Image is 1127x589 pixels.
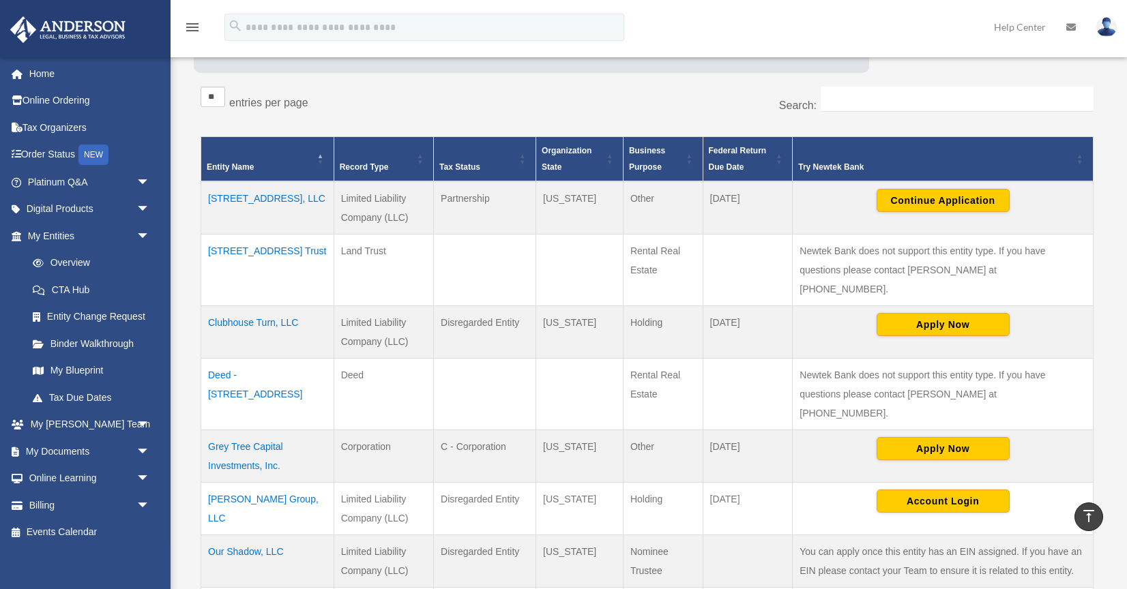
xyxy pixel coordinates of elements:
td: Nominee Trustee [623,535,703,588]
td: Disregarded Entity [434,535,536,588]
a: Tax Organizers [10,114,171,141]
a: My Documentsarrow_drop_down [10,438,171,465]
a: CTA Hub [19,276,164,303]
a: Overview [19,250,157,277]
i: search [228,18,243,33]
td: [US_STATE] [536,430,624,483]
td: [US_STATE] [536,535,624,588]
a: My [PERSON_NAME] Teamarrow_drop_down [10,411,171,438]
td: Deed [334,359,433,430]
td: Other [623,181,703,235]
span: Entity Name [207,162,254,172]
td: Newtek Bank does not support this entity type. If you have questions please contact [PERSON_NAME]... [793,235,1094,306]
i: vertical_align_top [1081,508,1097,524]
span: Record Type [340,162,389,172]
td: Rental Real Estate [623,235,703,306]
span: arrow_drop_down [136,196,164,224]
td: Limited Liability Company (LLC) [334,306,433,359]
th: Tax Status: Activate to sort [434,137,536,182]
img: Anderson Advisors Platinum Portal [6,16,130,43]
td: C - Corporation [434,430,536,483]
th: Organization State: Activate to sort [536,137,624,182]
a: Entity Change Request [19,303,164,331]
td: Land Trust [334,235,433,306]
td: You can apply once this entity has an EIN assigned. If you have an EIN please contact your Team t... [793,535,1094,588]
a: Events Calendar [10,519,171,546]
td: [PERSON_NAME] Group, LLC [201,483,334,535]
td: [US_STATE] [536,181,624,235]
label: entries per page [229,97,308,108]
button: Account Login [877,489,1010,513]
img: User Pic [1096,17,1117,37]
td: Corporation [334,430,433,483]
th: Try Newtek Bank : Activate to sort [793,137,1094,182]
td: [DATE] [703,181,793,235]
td: Disregarded Entity [434,483,536,535]
a: Platinum Q&Aarrow_drop_down [10,168,171,196]
td: Other [623,430,703,483]
td: Limited Liability Company (LLC) [334,181,433,235]
a: Digital Productsarrow_drop_down [10,196,171,223]
span: arrow_drop_down [136,438,164,466]
td: [US_STATE] [536,483,624,535]
th: Record Type: Activate to sort [334,137,433,182]
a: menu [184,24,201,35]
td: [DATE] [703,306,793,359]
th: Entity Name: Activate to invert sorting [201,137,334,182]
i: menu [184,19,201,35]
td: [US_STATE] [536,306,624,359]
td: Partnership [434,181,536,235]
td: [DATE] [703,483,793,535]
a: Online Learningarrow_drop_down [10,465,171,492]
button: Continue Application [877,189,1010,212]
td: Limited Liability Company (LLC) [334,483,433,535]
span: Business Purpose [629,146,665,172]
div: Try Newtek Bank [798,159,1072,175]
a: Home [10,60,171,87]
td: [STREET_ADDRESS], LLC [201,181,334,235]
a: vertical_align_top [1074,502,1103,531]
td: Our Shadow, LLC [201,535,334,588]
span: arrow_drop_down [136,222,164,250]
td: Newtek Bank does not support this entity type. If you have questions please contact [PERSON_NAME]... [793,359,1094,430]
th: Business Purpose: Activate to sort [623,137,703,182]
a: My Blueprint [19,357,164,384]
td: Deed - [STREET_ADDRESS] [201,359,334,430]
span: arrow_drop_down [136,492,164,519]
td: [STREET_ADDRESS] Trust [201,235,334,306]
td: Grey Tree Capital Investments, Inc. [201,430,334,483]
label: Search: [779,100,817,111]
div: NEW [78,145,108,165]
a: Billingarrow_drop_down [10,492,171,519]
span: Organization State [542,146,591,172]
th: Federal Return Due Date: Activate to sort [703,137,793,182]
td: Limited Liability Company (LLC) [334,535,433,588]
a: My Entitiesarrow_drop_down [10,222,164,250]
td: [DATE] [703,430,793,483]
span: Tax Status [439,162,480,172]
td: Holding [623,306,703,359]
a: Binder Walkthrough [19,330,164,357]
td: Holding [623,483,703,535]
td: Clubhouse Turn, LLC [201,306,334,359]
a: Online Ordering [10,87,171,115]
button: Apply Now [877,313,1010,336]
button: Apply Now [877,437,1010,460]
span: arrow_drop_down [136,465,164,493]
span: Federal Return Due Date [709,146,767,172]
a: Tax Due Dates [19,384,164,411]
a: Account Login [877,495,1010,506]
a: Order StatusNEW [10,141,171,169]
span: arrow_drop_down [136,168,164,196]
td: Disregarded Entity [434,306,536,359]
td: Rental Real Estate [623,359,703,430]
span: arrow_drop_down [136,411,164,439]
